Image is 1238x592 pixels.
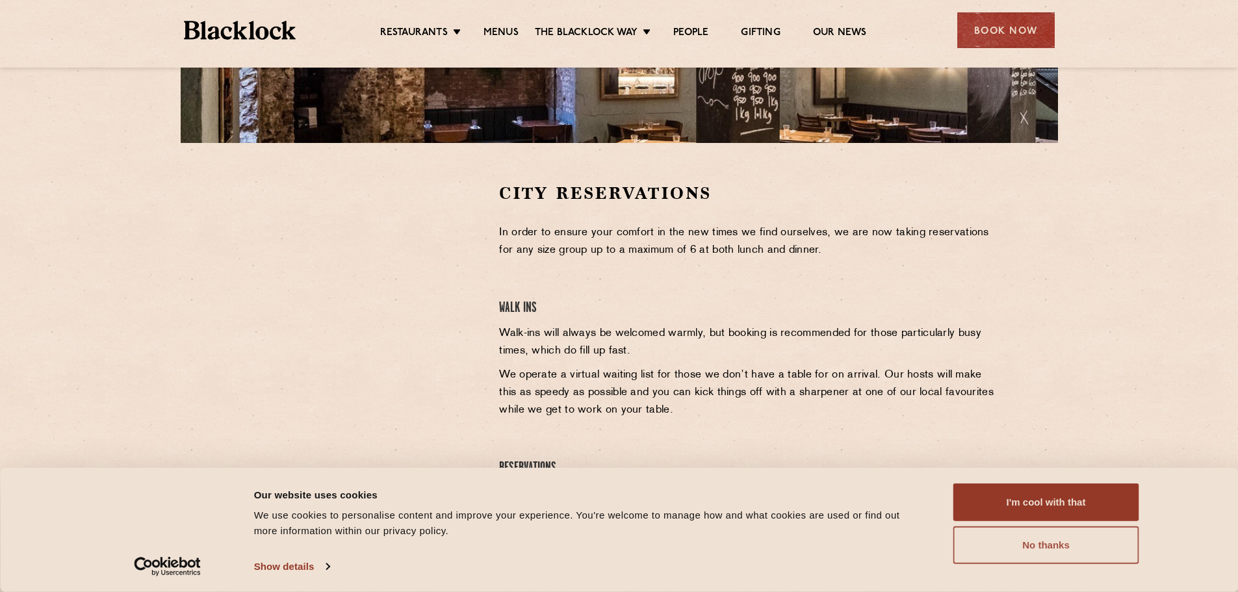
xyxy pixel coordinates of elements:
[499,182,998,205] h2: City Reservations
[741,27,780,41] a: Gifting
[673,27,708,41] a: People
[813,27,867,41] a: Our News
[957,12,1055,48] div: Book Now
[499,300,998,317] h4: Walk Ins
[110,557,224,576] a: Usercentrics Cookiebot - opens in a new window
[953,483,1139,521] button: I'm cool with that
[535,27,638,41] a: The Blacklock Way
[254,557,329,576] a: Show details
[499,224,998,259] p: In order to ensure your comfort in the new times we find ourselves, we are now taking reservation...
[287,182,433,378] iframe: OpenTable make booking widget
[380,27,448,41] a: Restaurants
[499,367,998,419] p: We operate a virtual waiting list for those we don’t have a table for on arrival. Our hosts will ...
[254,508,924,539] div: We use cookies to personalise content and improve your experience. You're welcome to manage how a...
[499,325,998,360] p: Walk-ins will always be welcomed warmly, but booking is recommended for those particularly busy t...
[184,21,296,40] img: BL_Textured_Logo-footer-cropped.svg
[499,459,998,477] h4: Reservations
[484,27,519,41] a: Menus
[254,487,924,502] div: Our website uses cookies
[953,526,1139,564] button: No thanks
